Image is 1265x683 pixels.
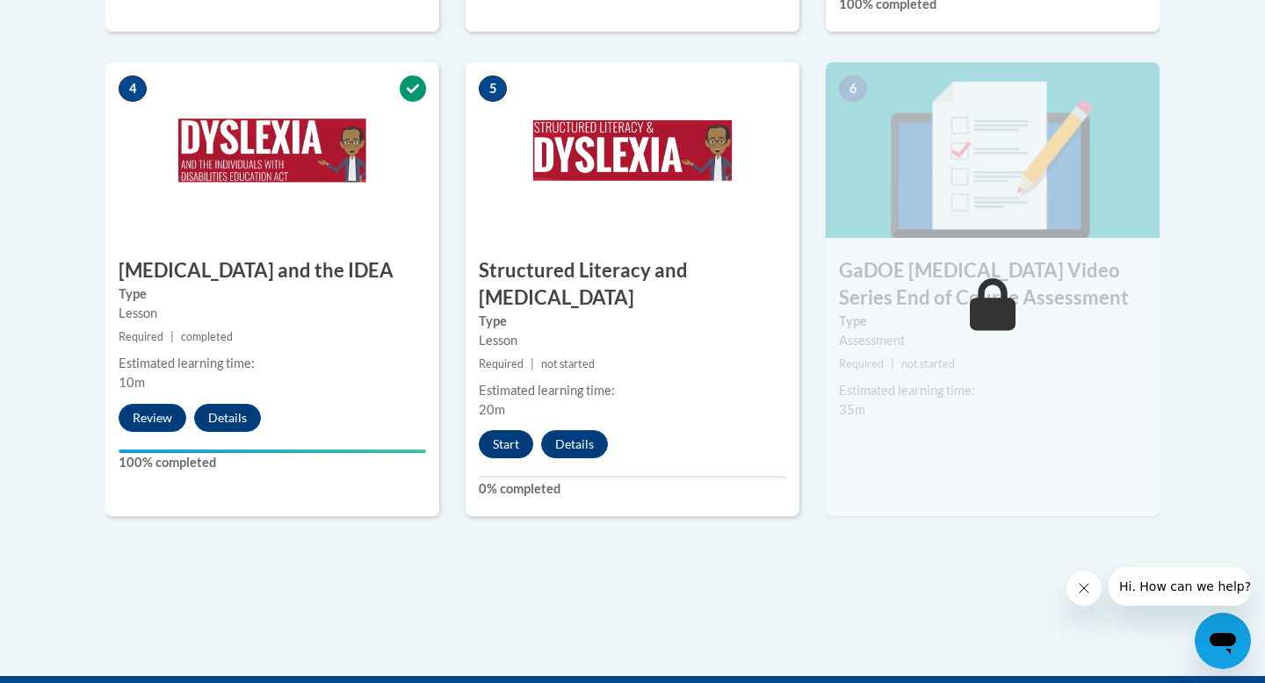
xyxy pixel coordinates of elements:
[466,62,799,238] img: Course Image
[479,402,505,417] span: 20m
[839,402,865,417] span: 35m
[839,312,1146,331] label: Type
[839,357,884,370] span: Required
[839,75,867,102] span: 6
[541,357,595,370] span: not started
[105,62,439,238] img: Course Image
[119,449,426,453] div: Your progress
[119,354,426,373] div: Estimated learning time:
[826,257,1160,312] h3: GaDOE [MEDICAL_DATA] Video Series End of Course Assessment
[119,330,163,343] span: Required
[826,62,1160,238] img: Course Image
[479,75,507,102] span: 5
[479,430,533,458] button: Start
[105,257,439,284] h3: [MEDICAL_DATA] and the IDEA
[119,75,147,102] span: 4
[839,331,1146,350] div: Assessment
[479,381,786,400] div: Estimated learning time:
[194,404,261,432] button: Details
[119,284,426,304] label: Type
[466,257,799,312] h3: Structured Literacy and [MEDICAL_DATA]
[119,304,426,323] div: Lesson
[1066,571,1102,606] iframe: Close message
[479,312,786,331] label: Type
[839,381,1146,400] div: Estimated learning time:
[479,357,524,370] span: Required
[541,430,608,458] button: Details
[119,404,186,432] button: Review
[479,331,786,350] div: Lesson
[479,479,786,499] label: 0% completed
[119,375,145,390] span: 10m
[891,357,894,370] span: |
[170,330,174,343] span: |
[901,357,955,370] span: not started
[1195,613,1251,669] iframe: Button to launch messaging window
[181,330,233,343] span: completed
[119,453,426,472] label: 100% completed
[531,357,534,370] span: |
[1109,567,1251,606] iframe: Message from company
